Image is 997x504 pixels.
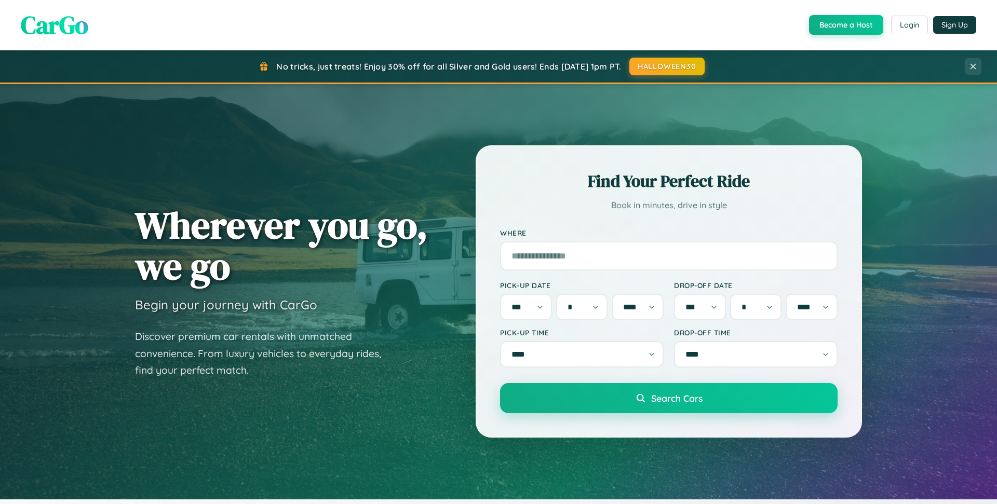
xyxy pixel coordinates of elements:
[135,297,317,312] h3: Begin your journey with CarGo
[629,58,705,75] button: HALLOWEEN30
[809,15,883,35] button: Become a Host
[500,170,838,193] h2: Find Your Perfect Ride
[135,205,428,287] h1: Wherever you go, we go
[135,328,395,379] p: Discover premium car rentals with unmatched convenience. From luxury vehicles to everyday rides, ...
[933,16,976,34] button: Sign Up
[674,328,838,337] label: Drop-off Time
[500,198,838,213] p: Book in minutes, drive in style
[500,328,664,337] label: Pick-up Time
[651,392,703,404] span: Search Cars
[674,281,838,290] label: Drop-off Date
[276,61,621,72] span: No tricks, just treats! Enjoy 30% off for all Silver and Gold users! Ends [DATE] 1pm PT.
[500,383,838,413] button: Search Cars
[891,16,928,34] button: Login
[500,228,838,237] label: Where
[21,8,88,42] span: CarGo
[500,281,664,290] label: Pick-up Date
